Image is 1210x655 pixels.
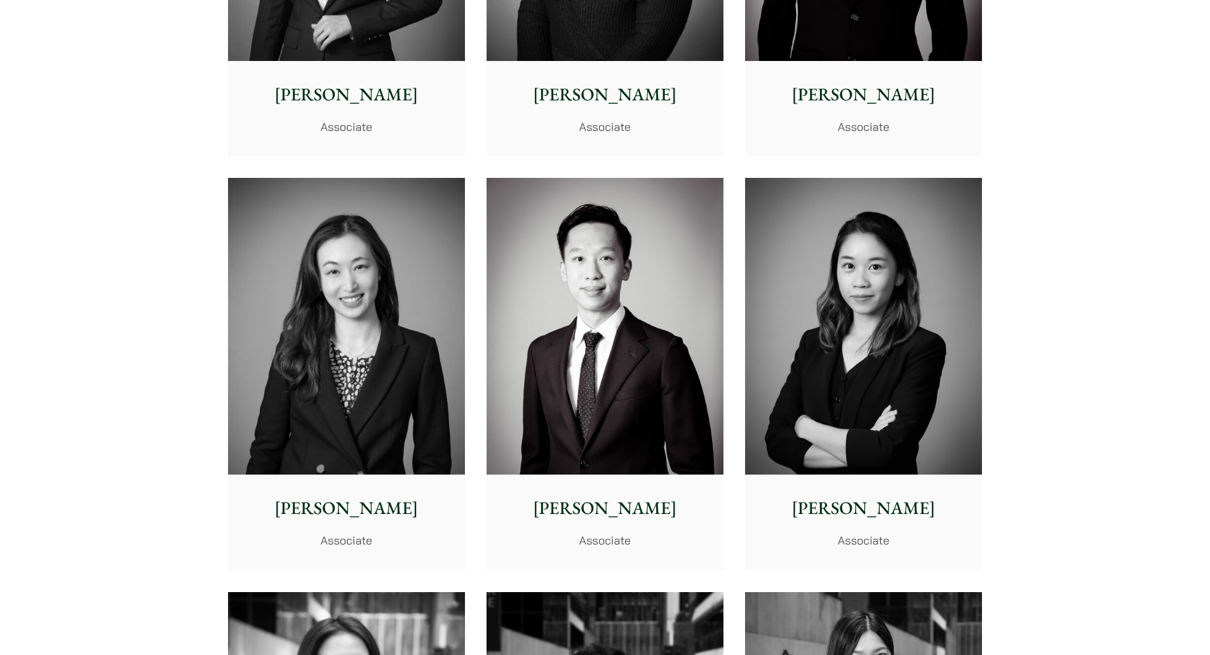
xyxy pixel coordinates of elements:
p: [PERSON_NAME] [755,81,972,108]
p: Associate [755,532,972,549]
p: Associate [755,118,972,135]
a: [PERSON_NAME] Associate [487,178,723,571]
p: [PERSON_NAME] [238,495,455,522]
p: [PERSON_NAME] [755,495,972,522]
a: [PERSON_NAME] Associate [745,178,982,571]
p: [PERSON_NAME] [497,495,713,522]
p: Associate [238,118,455,135]
a: [PERSON_NAME] Associate [228,178,465,571]
p: [PERSON_NAME] [497,81,713,108]
p: Associate [238,532,455,549]
p: Associate [497,118,713,135]
p: Associate [497,532,713,549]
p: [PERSON_NAME] [238,81,455,108]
